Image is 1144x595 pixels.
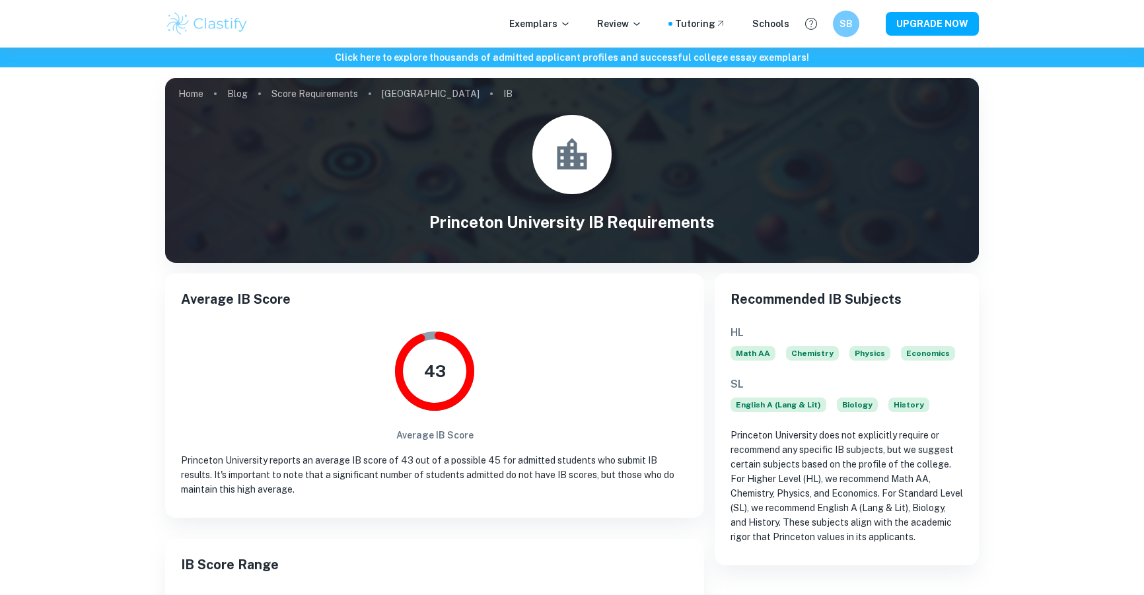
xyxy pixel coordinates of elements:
[227,85,248,103] a: Blog
[901,346,955,361] span: Economics
[886,12,979,36] button: UPGRADE NOW
[178,85,203,103] a: Home
[503,87,513,101] p: IB
[888,398,929,412] span: History
[271,85,358,103] a: Score Requirements
[837,398,878,412] span: Biology
[181,555,688,575] h2: IB Score Range
[833,11,859,37] button: SB
[849,346,890,361] span: Physics
[424,361,446,381] tspan: 43
[839,17,854,31] h6: SB
[509,17,571,31] p: Exemplars
[786,346,839,361] span: Chemistry
[181,289,688,309] h2: Average IB Score
[3,50,1141,65] h6: Click here to explore thousands of admitted applicant profiles and successful college essay exemp...
[800,13,822,35] button: Help and Feedback
[396,428,474,442] h6: Average IB Score
[731,289,963,309] h2: Recommended IB Subjects
[597,17,642,31] p: Review
[731,398,826,412] span: English A (Lang & Lit)
[181,453,688,497] p: Princeton University reports an average IB score of 43 out of a possible 45 for admitted students...
[165,210,979,234] h1: Princeton University IB Requirements
[731,346,775,361] span: Math AA
[731,325,963,341] h6: HL
[165,11,249,37] img: Clastify logo
[752,17,789,31] a: Schools
[731,376,963,392] h6: SL
[675,17,726,31] a: Tutoring
[731,428,963,544] p: Princeton University does not explicitly require or recommend any specific IB subjects, but we su...
[382,85,480,103] a: [GEOGRAPHIC_DATA]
